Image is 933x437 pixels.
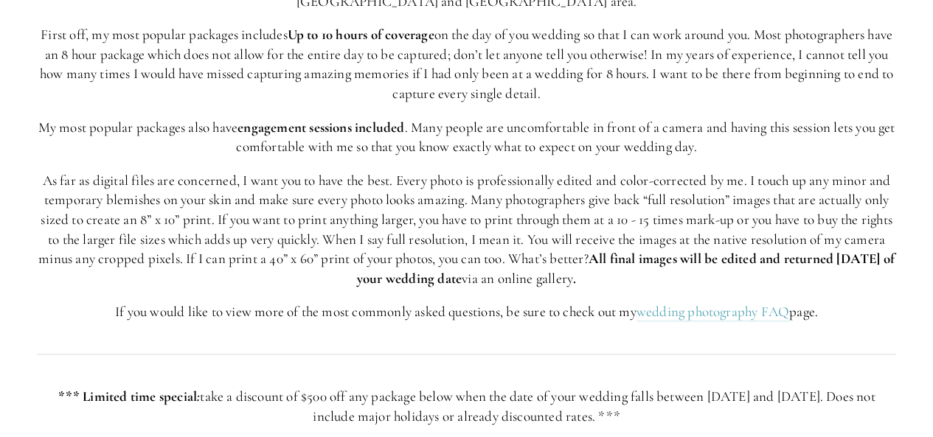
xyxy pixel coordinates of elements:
strong: *** Limited time special [58,388,201,405]
strong: . [573,270,576,287]
p: First off, my most popular packages includes on the day of you wedding so that I can work around ... [37,25,896,103]
strong: All final images will be edited and returned [DATE] of your wedding date [357,250,898,287]
p: take a discount of $500 off any package below when the date of your wedding falls between [DATE] ... [37,387,896,426]
strong: engagement sessions included [237,119,404,136]
strong: Up to 10 hours of coverage [288,26,434,43]
p: As far as digital files are concerned, I want you to have the best. Every photo is professionally... [37,171,896,289]
p: If you would like to view more of the most commonly asked questions, be sure to check out my page. [37,302,896,322]
p: My most popular packages also have . Many people are uncomfortable in front of a camera and havin... [37,118,896,157]
a: wedding photography FAQ [637,303,789,321]
em: : [197,388,200,405]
